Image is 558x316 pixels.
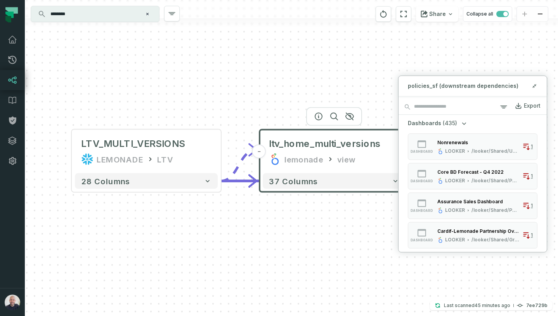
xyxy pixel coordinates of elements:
[411,150,433,154] span: dashboard
[430,301,552,310] button: Last scanned[DATE] 3:57:09 PM7ee729b
[408,163,537,189] button: dashboardLOOKER/looker/Shared/Partnerships & Business Development/Archived - to be deleted/Foreca...
[471,178,519,184] div: /looker/Shared/Partnerships & Business Development/Archived - to be deleted/Forecasting and Repor...
[408,133,537,160] button: dashboardLOOKER/looker/Shared/Underwriting, Insurance, & Actuarial/Home & Renters1
[284,153,323,166] div: lemonade
[531,143,533,150] span: 1
[508,100,541,113] a: Export
[411,209,433,213] span: dashboard
[157,153,173,166] div: LTV
[252,145,266,159] button: -
[81,138,185,150] div: LTV_MULTI_VERSIONS
[416,6,458,22] button: Share
[269,176,318,186] span: 37 columns
[471,148,519,154] div: /looker/Shared/Underwriting, Insurance, & Actuarial/Home & Renters
[443,119,457,127] span: (435)
[221,150,256,181] g: Edge from 73c026f61117a6228818c327828724d3 to 2bd923c763140345915ca51f56294fbc
[463,6,512,22] button: Collapse all
[475,302,510,308] relative-time: Sep 11, 2025, 3:57 PM GMT+3
[408,82,518,90] span: policies_sf (downstream dependencies)
[531,173,533,179] span: 1
[445,237,465,243] div: LOOKER
[269,138,381,150] span: ltv_home_multi_versions
[81,176,130,186] span: 28 columns
[437,169,504,175] div: Core BD Forecast - Q4 2022
[532,7,548,22] button: zoom out
[445,148,465,154] div: LOOKER
[408,192,537,219] button: dashboardLOOKER/looker/Shared/Partnerships & Business Development/Partner Sales Performance1
[445,207,465,213] div: LOOKER
[531,203,533,209] span: 1
[144,10,151,18] button: Clear search query
[411,179,433,183] span: dashboard
[526,303,548,308] h4: 7ee729b
[97,153,143,166] div: LEMONADE
[411,238,433,242] span: dashboard
[531,232,533,238] span: 1
[444,302,510,309] p: Last scanned
[408,119,468,127] button: Dashboards(435)
[437,228,519,234] div: Cardif-Lemonade Partnership Overview
[337,153,355,166] div: view
[408,222,537,248] button: dashboardLOOKER/looker/Shared/Growth/Growth - 2025 Dashboards/EU Squad/Internal Cardif Reports1
[524,102,541,109] div: Export
[437,199,503,204] div: Assurance Sales Dashboard
[445,178,465,184] div: LOOKER
[471,237,519,243] div: /looker/Shared/Growth/Growth - 2025 Dashboards/EU Squad/Internal Cardif Reports
[437,140,468,145] div: Nonrenewals
[408,119,441,127] span: Dashboards
[5,295,20,310] img: avatar of Daniel Ochoa Bimblich
[471,207,519,213] div: /looker/Shared/Partnerships & Business Development/Partner Sales Performance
